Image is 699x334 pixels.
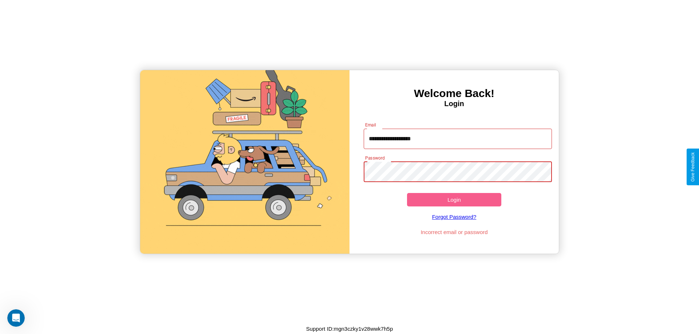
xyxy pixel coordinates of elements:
p: Incorrect email or password [360,227,549,237]
img: gif [140,70,349,254]
label: Email [365,122,376,128]
h4: Login [349,100,559,108]
button: Login [407,193,501,206]
div: Give Feedback [690,152,695,182]
label: Password [365,155,384,161]
a: Forgot Password? [360,206,549,227]
iframe: Intercom live chat [7,309,25,327]
h3: Welcome Back! [349,87,559,100]
p: Support ID: mgn3czky1v28wwk7h5p [306,324,393,334]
